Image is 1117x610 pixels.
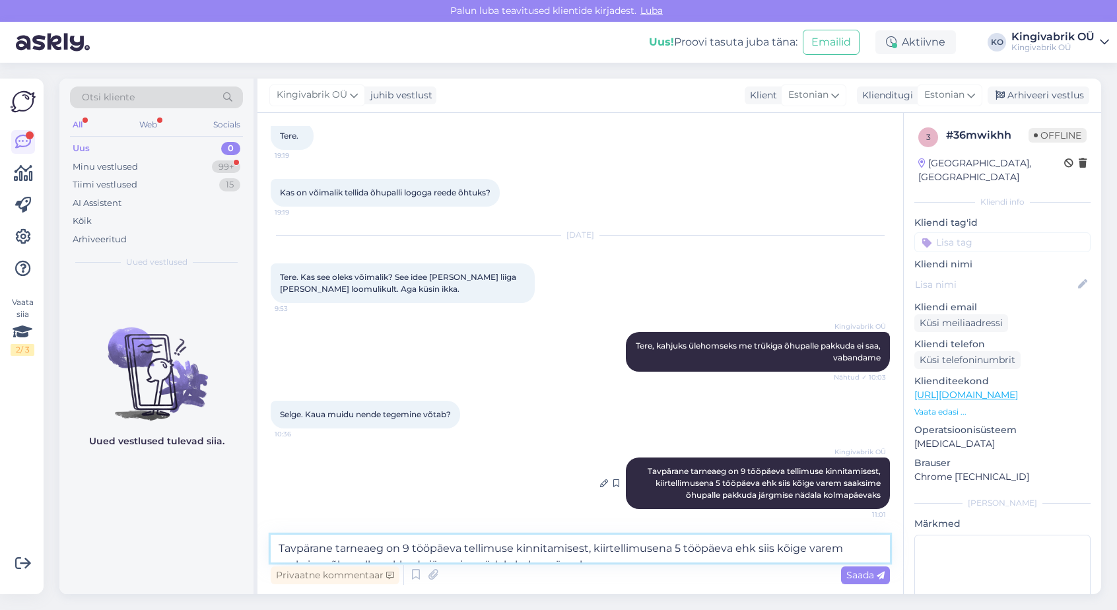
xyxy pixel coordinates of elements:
[988,86,1089,104] div: Arhiveeri vestlus
[914,374,1091,388] p: Klienditeekond
[1029,128,1087,143] span: Offline
[648,466,883,500] span: Tavpärane tarneaeg on 9 tööpäeva tellimuse kinnitamisest, kiirtellimusena 5 tööpäeva ehk siis kõi...
[914,351,1021,369] div: Küsi telefoninumbrit
[914,300,1091,314] p: Kliendi email
[1011,32,1095,42] div: Kingivabrik OÜ
[636,341,883,362] span: Tere, kahjuks ülehomseks me trükiga õhupalle pakkuda ei saa, vabandame
[914,314,1008,332] div: Küsi meiliaadressi
[914,456,1091,470] p: Brauser
[280,272,518,294] span: Tere. Kas see oleks võimalik? See idee [PERSON_NAME] liiga [PERSON_NAME] loomulikult. Aga küsin i...
[137,116,160,133] div: Web
[211,116,243,133] div: Socials
[926,132,931,142] span: 3
[834,447,886,457] span: Kingivabrik OÜ
[1011,32,1109,53] a: Kingivabrik OÜKingivabrik OÜ
[836,510,886,520] span: 11:01
[126,256,187,268] span: Uued vestlused
[212,160,240,174] div: 99+
[834,372,886,382] span: Nähtud ✓ 10:03
[914,216,1091,230] p: Kliendi tag'id
[271,566,399,584] div: Privaatne kommentaar
[914,389,1018,401] a: [URL][DOMAIN_NAME]
[73,160,138,174] div: Minu vestlused
[73,233,127,246] div: Arhiveeritud
[857,88,913,102] div: Klienditugi
[914,497,1091,509] div: [PERSON_NAME]
[73,197,121,210] div: AI Assistent
[649,36,674,48] b: Uus!
[924,88,965,102] span: Estonian
[915,277,1075,292] input: Lisa nimi
[73,215,92,228] div: Kõik
[73,142,90,155] div: Uus
[914,406,1091,418] p: Vaata edasi ...
[275,207,324,217] span: 19:19
[834,322,886,331] span: Kingivabrik OÜ
[649,34,797,50] div: Proovi tasuta juba täna:
[280,131,298,141] span: Tere.
[280,409,451,419] span: Selge. Kaua muidu nende tegemine võtab?
[914,437,1091,451] p: [MEDICAL_DATA]
[82,90,135,104] span: Otsi kliente
[275,151,324,160] span: 19:19
[275,429,324,439] span: 10:36
[914,232,1091,252] input: Lisa tag
[11,296,34,356] div: Vaata siia
[745,88,777,102] div: Klient
[914,337,1091,351] p: Kliendi telefon
[875,30,956,54] div: Aktiivne
[914,196,1091,208] div: Kliendi info
[788,88,829,102] span: Estonian
[803,30,860,55] button: Emailid
[73,178,137,191] div: Tiimi vestlused
[280,187,491,197] span: Kas on võimalik tellida õhupalli logoga reede õhtuks?
[914,517,1091,531] p: Märkmed
[275,304,324,314] span: 9:53
[59,304,254,423] img: No chats
[89,434,224,448] p: Uued vestlused tulevad siia.
[914,257,1091,271] p: Kliendi nimi
[946,127,1029,143] div: # 36mwikhh
[219,178,240,191] div: 15
[636,5,667,17] span: Luba
[221,142,240,155] div: 0
[846,569,885,581] span: Saada
[914,470,1091,484] p: Chrome [TECHNICAL_ID]
[11,89,36,114] img: Askly Logo
[914,423,1091,437] p: Operatsioonisüsteem
[988,33,1006,51] div: KO
[918,156,1064,184] div: [GEOGRAPHIC_DATA], [GEOGRAPHIC_DATA]
[11,344,34,356] div: 2 / 3
[70,116,85,133] div: All
[271,229,890,241] div: [DATE]
[365,88,432,102] div: juhib vestlust
[1011,42,1095,53] div: Kingivabrik OÜ
[277,88,347,102] span: Kingivabrik OÜ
